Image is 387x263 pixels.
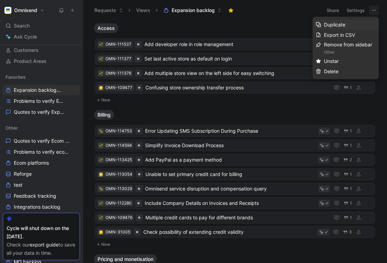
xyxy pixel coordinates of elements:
div: Remove from sidebar [324,41,376,56]
span: Unstar [324,58,339,64]
span: Export in CSV [324,32,355,38]
span: Delete [324,68,338,74]
span: Duplicate [324,22,345,28]
div: Other [324,49,376,56]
